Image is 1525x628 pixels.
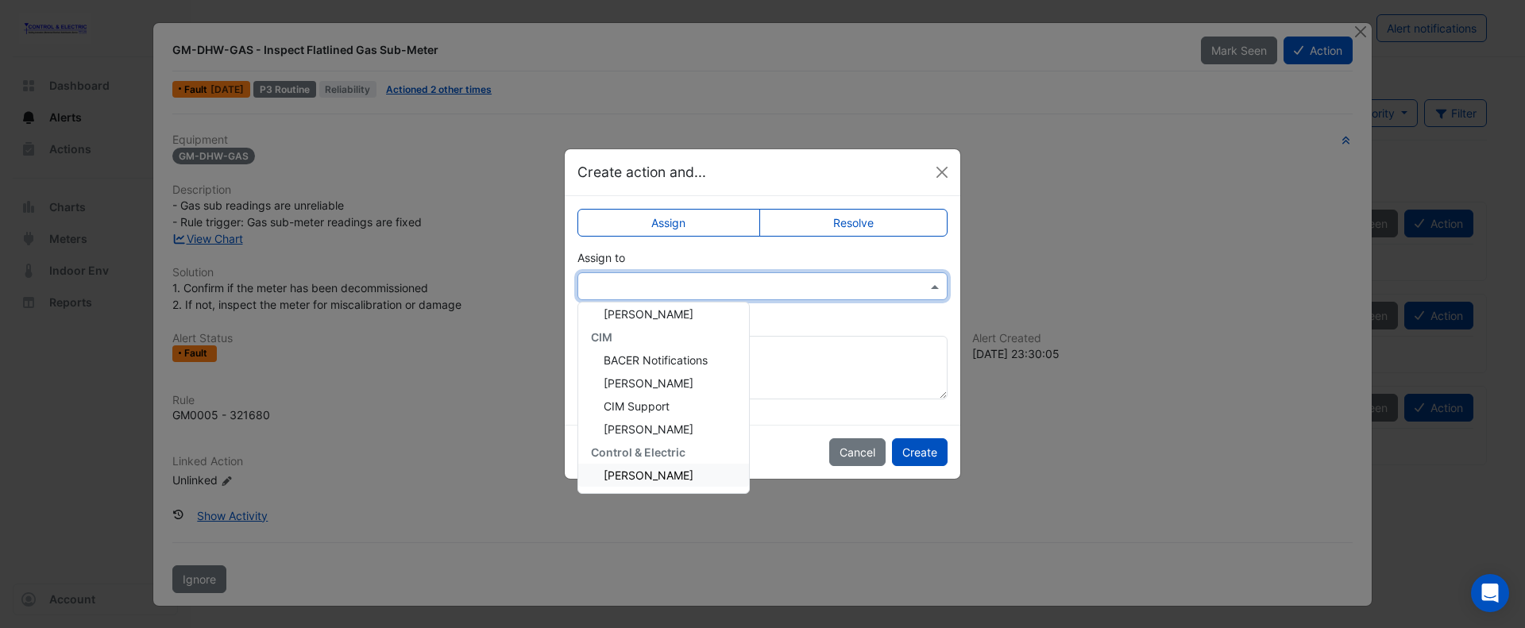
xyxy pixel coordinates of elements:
[759,209,948,237] label: Resolve
[577,162,706,183] h5: Create action and...
[930,160,954,184] button: Close
[604,376,693,390] span: [PERSON_NAME]
[591,445,685,459] span: Control & Electric
[604,422,693,436] span: [PERSON_NAME]
[577,209,760,237] label: Assign
[829,438,886,466] button: Cancel
[892,438,948,466] button: Create
[604,399,670,413] span: CIM Support
[577,249,625,266] label: Assign to
[591,330,612,344] span: CIM
[604,307,693,321] span: [PERSON_NAME]
[578,302,749,493] div: Options List
[1471,574,1509,612] div: Open Intercom Messenger
[604,353,708,367] span: BACER Notifications
[604,468,693,482] span: [PERSON_NAME]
